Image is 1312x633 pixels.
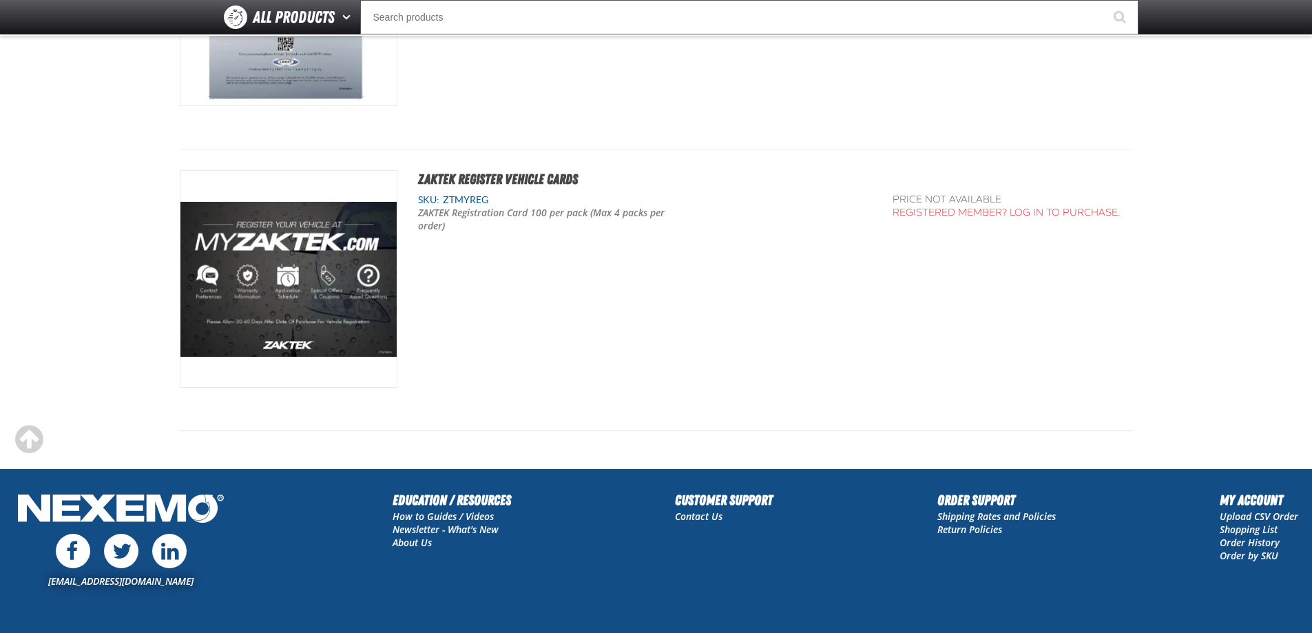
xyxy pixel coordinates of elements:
[418,194,873,207] div: SKU:
[253,5,335,30] span: All Products
[1220,536,1280,549] a: Order History
[180,171,397,387] : View Details of the ZAKTEK Register Vehicle Cards
[1220,490,1298,510] h2: My Account
[675,490,773,510] h2: Customer Support
[393,536,432,549] a: About Us
[893,194,1121,207] div: Price not available
[1220,523,1278,536] a: Shopping List
[393,523,499,536] a: Newsletter - What's New
[1220,549,1278,562] a: Order by SKU
[180,171,397,387] img: ZAKTEK Register Vehicle Cards
[937,490,1056,510] h2: Order Support
[418,171,578,187] a: ZAKTEK Register Vehicle Cards
[937,510,1056,523] a: Shipping Rates and Policies
[14,490,228,530] img: Nexemo Logo
[937,523,1002,536] a: Return Policies
[439,194,488,205] span: ZTMYREG
[418,207,691,233] p: ZAKTEK Registration Card 100 per pack (Max 4 packs per order)
[48,574,194,588] a: [EMAIL_ADDRESS][DOMAIN_NAME]
[393,510,494,523] a: How to Guides / Videos
[1220,510,1298,523] a: Upload CSV Order
[393,490,511,510] h2: Education / Resources
[14,424,44,455] div: Scroll to the top
[675,510,722,523] a: Contact Us
[893,207,1121,218] a: Registered Member? Log In to purchase.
